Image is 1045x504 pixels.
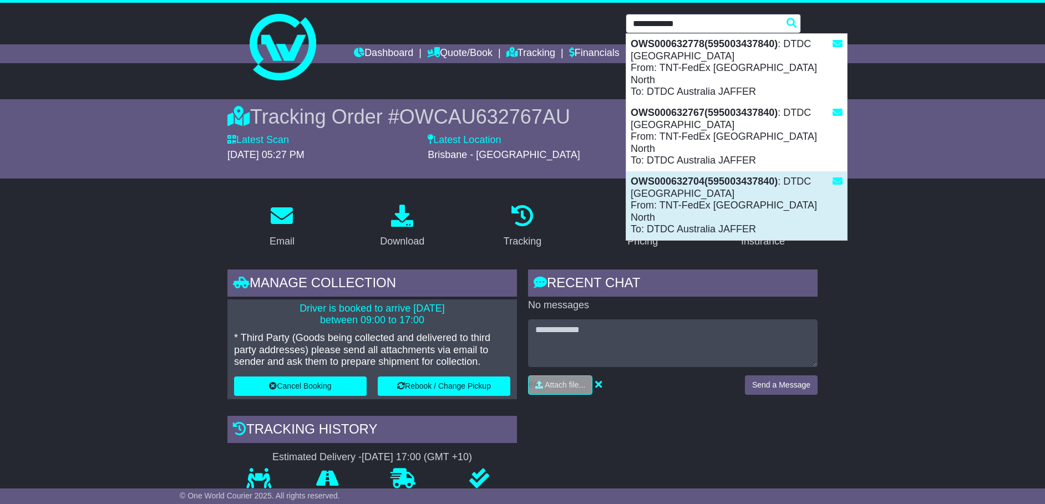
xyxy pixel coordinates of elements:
[227,105,818,129] div: Tracking Order #
[227,451,517,464] div: Estimated Delivery -
[745,375,818,395] button: Send a Message
[631,107,778,118] strong: OWS000632767(595003437840)
[626,34,847,103] div: : DTDC [GEOGRAPHIC_DATA] From: TNT-FedEx [GEOGRAPHIC_DATA] North To: DTDC Australia JAFFER
[631,38,778,49] strong: OWS000632778(595003437840)
[741,234,785,249] div: Insurance
[227,269,517,299] div: Manage collection
[620,201,665,253] a: Pricing
[496,201,549,253] a: Tracking
[354,44,413,63] a: Dashboard
[626,103,847,171] div: : DTDC [GEOGRAPHIC_DATA] From: TNT-FedEx [GEOGRAPHIC_DATA] North To: DTDC Australia JAFFER
[227,134,289,146] label: Latest Scan
[528,269,818,299] div: RECENT CHAT
[428,134,501,146] label: Latest Location
[427,44,493,63] a: Quote/Book
[626,171,847,240] div: : DTDC [GEOGRAPHIC_DATA] From: TNT-FedEx [GEOGRAPHIC_DATA] North To: DTDC Australia JAFFER
[378,376,510,396] button: Rebook / Change Pickup
[234,376,367,396] button: Cancel Booking
[569,44,620,63] a: Financials
[399,105,570,128] span: OWCAU632767AU
[262,201,302,253] a: Email
[234,303,510,327] p: Driver is booked to arrive [DATE] between 09:00 to 17:00
[227,416,517,446] div: Tracking history
[504,234,541,249] div: Tracking
[227,149,305,160] span: [DATE] 05:27 PM
[380,234,424,249] div: Download
[428,149,580,160] span: Brisbane - [GEOGRAPHIC_DATA]
[627,234,658,249] div: Pricing
[528,299,818,312] p: No messages
[270,234,295,249] div: Email
[631,176,778,187] strong: OWS000632704(595003437840)
[234,332,510,368] p: * Third Party (Goods being collected and delivered to third party addresses) please send all atta...
[373,201,432,253] a: Download
[180,491,340,500] span: © One World Courier 2025. All rights reserved.
[362,451,472,464] div: [DATE] 17:00 (GMT +10)
[506,44,555,63] a: Tracking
